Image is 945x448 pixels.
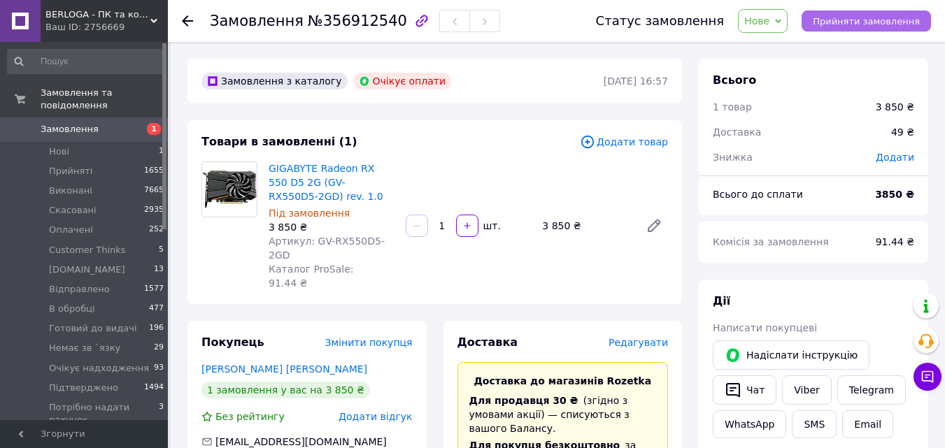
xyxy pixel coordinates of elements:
[182,14,193,28] div: Повернутися назад
[325,337,413,348] span: Змінити покупця
[215,411,285,422] span: Без рейтингу
[802,10,931,31] button: Прийняти замовлення
[147,123,161,135] span: 1
[474,375,651,386] span: Доставка до магазинів Rozetka
[308,13,407,29] span: №356912540
[339,411,412,422] span: Додати відгук
[269,208,350,219] span: Під замовлення
[640,212,668,240] a: Редагувати
[269,263,353,289] span: Каталог ProSale: 91.44 ₴
[713,101,752,113] span: 1 товар
[159,145,164,158] span: 1
[201,135,357,148] span: Товари в замовленні (1)
[49,263,125,276] span: [DOMAIN_NAME]
[49,224,93,236] span: Оплачені
[469,393,657,435] div: (згідно з умовами акції) — списуються з вашого Балансу.
[45,8,150,21] span: BERLOGA - ПК та комплектуючі
[269,163,383,202] a: GIGABYTE Radeon RX 550 D5 2G (GV-RX550D5-2GD) rev. 1.0
[469,395,578,406] span: Для продавця 30 ₴
[49,145,69,158] span: Нові
[49,165,92,178] span: Прийняті
[149,303,164,315] span: 477
[49,303,95,315] span: В обробці
[7,49,165,74] input: Пошук
[49,382,118,394] span: Підтверджено
[876,100,914,114] div: 3 850 ₴
[713,294,730,308] span: Дії
[713,127,761,138] span: Доставка
[49,401,159,426] span: Потрібно надати рахунок
[713,152,753,163] span: Знижка
[144,204,164,217] span: 2935
[842,410,893,438] button: Email
[604,75,668,87] time: [DATE] 16:57
[883,117,923,147] div: 49 ₴
[144,382,164,394] span: 1494
[210,13,304,29] span: Замовлення
[837,375,906,405] a: Telegram
[713,73,756,87] span: Всього
[144,165,164,178] span: 1655
[154,342,164,354] span: 29
[782,375,831,405] a: Viber
[154,362,164,375] span: 93
[144,185,164,197] span: 7665
[45,21,168,34] div: Ваш ID: 2756669
[49,362,149,375] span: Очікує надходження
[713,375,776,405] button: Чат
[480,219,502,233] div: шт.
[580,134,668,150] span: Додати товар
[713,236,829,247] span: Комісія за замовлення
[49,283,110,296] span: Відправлено
[596,14,725,28] div: Статус замовлення
[876,152,914,163] span: Додати
[713,189,803,200] span: Всього до сплати
[202,171,257,208] img: GIGABYTE Radeon RX 550 D5 2G (GV-RX550D5-2GD) rev. 1.0
[41,123,99,136] span: Замовлення
[49,244,126,256] span: Customer Thinks
[144,283,164,296] span: 1577
[914,363,942,391] button: Чат з покупцем
[813,16,920,27] span: Прийняти замовлення
[713,340,869,370] button: Надіслати інструкцію
[876,236,914,247] span: 91.44 ₴
[49,342,120,354] span: Немає зв `язку
[792,410,837,438] button: SMS
[159,244,164,256] span: 5
[713,322,817,333] span: Написати покупцеві
[49,185,92,197] span: Виконані
[49,322,137,335] span: Готовий до видачі
[269,220,395,234] div: 3 850 ₴
[149,224,164,236] span: 252
[49,204,97,217] span: Скасовані
[201,382,370,398] div: 1 замовлення у вас на 3 850 ₴
[713,410,786,438] a: WhatsApp
[537,216,634,236] div: 3 850 ₴
[149,322,164,335] span: 196
[609,337,668,348] span: Редагувати
[457,335,518,349] span: Доставка
[353,73,452,89] div: Очікує оплати
[154,263,164,276] span: 13
[744,15,769,27] span: Нове
[215,436,387,447] span: [EMAIL_ADDRESS][DOMAIN_NAME]
[159,401,164,426] span: 3
[875,189,914,200] b: 3850 ₴
[269,236,385,261] span: Артикул: GV-RX550D5-2GD
[201,363,367,375] a: [PERSON_NAME] [PERSON_NAME]
[201,335,264,349] span: Покупець
[41,87,168,112] span: Замовлення та повідомлення
[201,73,348,89] div: Замовлення з каталогу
